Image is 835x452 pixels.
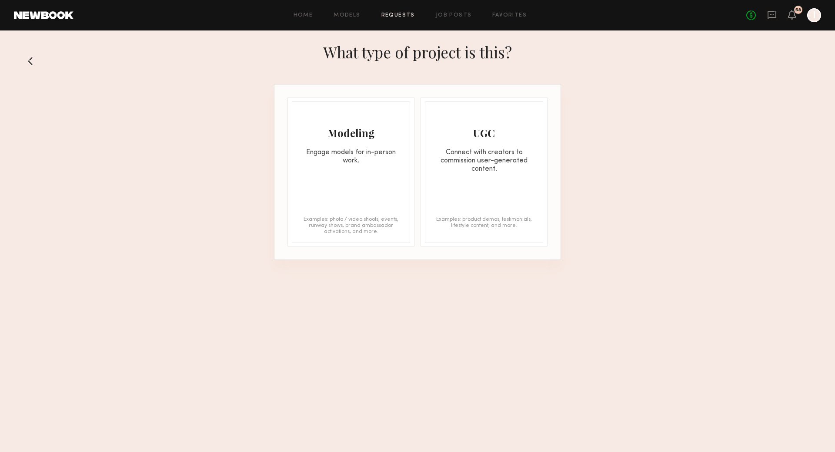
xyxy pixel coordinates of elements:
[323,42,512,62] h1: What type of project is this?
[294,13,313,18] a: Home
[334,13,360,18] a: Models
[301,216,401,234] div: Examples: photo / video shoots, events, runway shows, brand ambassador activations, and more.
[381,13,415,18] a: Requests
[807,8,821,22] a: I
[436,13,472,18] a: Job Posts
[492,13,527,18] a: Favorites
[292,126,410,140] div: Modeling
[434,216,534,234] div: Examples: product demos, testimonials, lifestyle content, and more.
[425,126,543,140] div: UGC
[795,8,801,13] div: 58
[292,148,410,165] div: Engage models for in-person work.
[425,148,543,173] div: Connect with creators to commission user-generated content.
